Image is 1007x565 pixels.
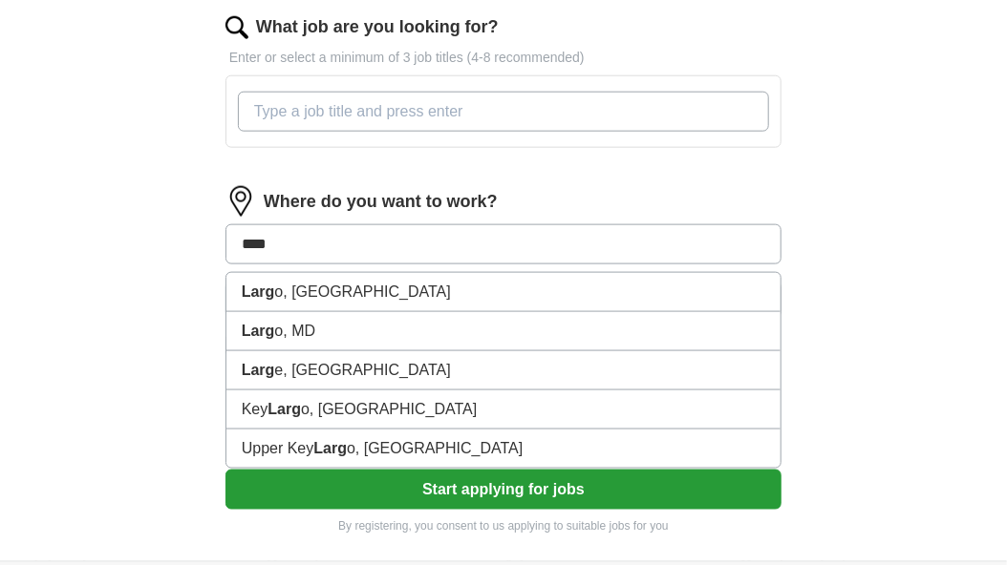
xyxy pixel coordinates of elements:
input: Type a job title and press enter [238,92,769,132]
p: By registering, you consent to us applying to suitable jobs for you [225,517,782,534]
label: What job are you looking for? [256,14,499,40]
li: Upper Key o, [GEOGRAPHIC_DATA] [226,429,781,468]
strong: Larg [313,440,347,456]
label: Where do you want to work? [264,189,498,215]
img: location.png [225,186,256,217]
strong: Larg [268,401,301,417]
li: o, MD [226,312,781,351]
li: o, [GEOGRAPHIC_DATA] [226,273,781,312]
strong: Larg [242,362,275,378]
button: Start applying for jobs [225,470,782,510]
strong: Larg [242,283,275,300]
strong: Larg [242,323,275,339]
p: Enter or select a minimum of 3 job titles (4-8 recommended) [225,48,782,68]
li: Key o, [GEOGRAPHIC_DATA] [226,390,781,429]
img: search.png [225,16,248,39]
li: e, [GEOGRAPHIC_DATA] [226,351,781,390]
